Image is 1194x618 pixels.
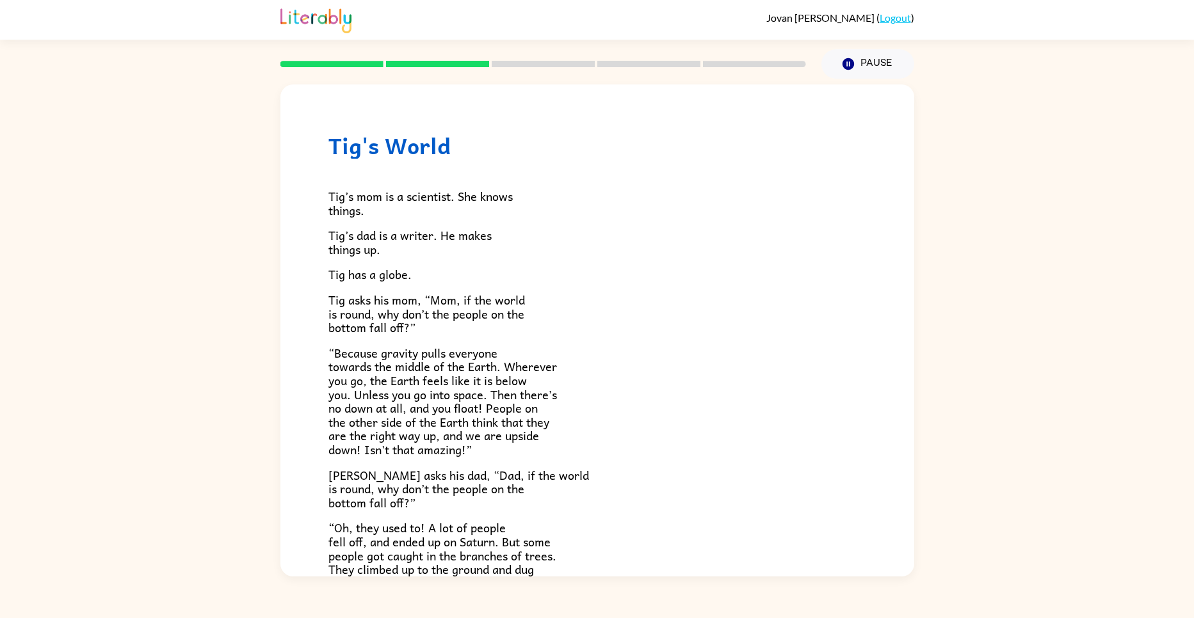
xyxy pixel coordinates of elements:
[766,12,876,24] span: Jovan [PERSON_NAME]
[328,290,525,337] span: Tig asks his mom, “Mom, if the world is round, why don’t the people on the bottom fall off?”
[880,12,911,24] a: Logout
[328,187,513,219] span: Tig’s mom is a scientist. She knows things.
[821,49,914,79] button: Pause
[766,12,914,24] div: ( )
[328,226,492,258] span: Tig’s dad is a writer. He makes things up.
[328,344,557,459] span: “Because gravity pulls everyone towards the middle of the Earth. Wherever you go, the Earth feels...
[328,466,589,512] span: [PERSON_NAME] asks his dad, “Dad, if the world is round, why don’t the people on the bottom fall ...
[328,265,412,283] span: Tig has a globe.
[280,5,351,33] img: Literably
[328,132,866,159] h1: Tig's World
